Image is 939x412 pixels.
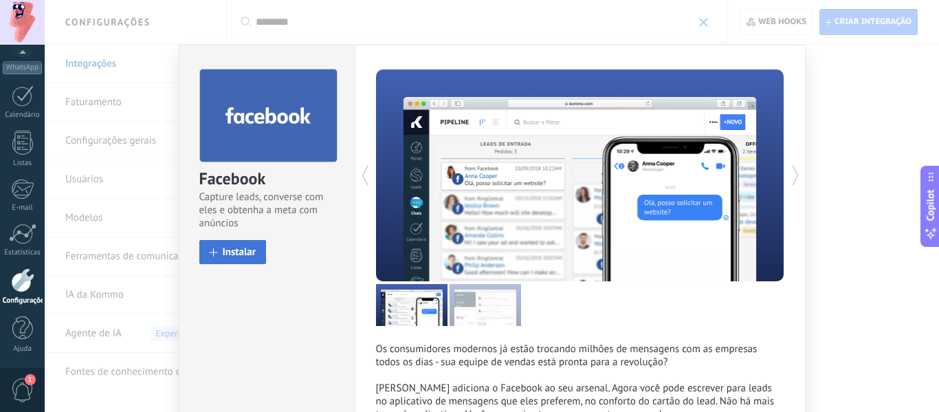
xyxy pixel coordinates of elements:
div: E-mail [3,204,43,213]
div: Calendário [3,111,43,120]
img: kommo_facebook_tour_2_pt.png [450,284,521,326]
img: kommo_facebook_tour_1_pt.png [376,284,448,326]
div: Configurações [3,296,43,305]
span: 1 [25,374,36,385]
div: Facebook [199,168,335,191]
div: Estatísticas [3,248,43,257]
span: Copilot [924,189,938,221]
div: WhatsApp [3,61,42,74]
div: Listas [3,159,43,168]
div: Ajuda [3,345,43,354]
button: Instalar [199,240,267,264]
span: Capture leads, converse com eles e obtenha a meta com anúncios [199,191,335,230]
span: Instalar [223,247,256,257]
